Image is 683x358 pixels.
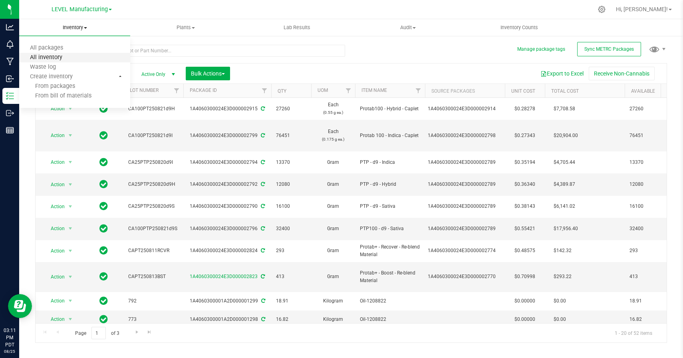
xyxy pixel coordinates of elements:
[260,181,265,187] span: Sync from Compliance System
[4,348,16,354] p: 08/25
[316,159,350,166] span: Gram
[316,101,350,116] span: Each
[360,105,420,113] span: Protab100 - Hybrid - Caplet
[505,310,545,329] td: $0.00000
[490,24,549,31] span: Inventory Counts
[242,19,353,36] a: Lab Results
[278,88,286,94] a: Qty
[550,103,579,115] span: $7,708.58
[44,295,65,306] span: Action
[99,295,108,306] span: In Sync
[276,159,306,166] span: 13370
[629,105,660,113] span: 27260
[182,105,272,113] div: 1A4060300024E3D000002915
[44,245,65,257] span: Action
[276,132,306,139] span: 76451
[6,40,14,48] inline-svg: Monitoring
[511,88,535,94] a: Unit Cost
[616,6,668,12] span: Hi, [PERSON_NAME]!
[128,203,179,210] span: CA25PTP250820d9S
[505,196,545,218] td: $0.38143
[128,297,179,305] span: 792
[550,130,582,141] span: $20,904.00
[316,135,350,143] p: (0.175 g ea.)
[6,126,14,134] inline-svg: Reports
[19,93,91,99] span: From bill of materials
[577,42,641,56] button: Sync METRC Packages
[260,159,265,165] span: Sync from Compliance System
[550,245,576,257] span: $142.32
[128,316,179,323] span: 773
[276,297,306,305] span: 18.91
[589,67,655,80] button: Receive Non-Cannabis
[276,203,306,210] span: 16100
[182,316,272,323] div: 1A4060300001A2D000001298
[505,151,545,173] td: $0.35194
[629,132,660,139] span: 76451
[66,314,75,325] span: select
[66,201,75,212] span: select
[182,247,272,255] div: 1A4060300024E3D000002824
[276,316,306,323] span: 16.82
[19,64,67,71] span: Waste log
[629,273,660,280] span: 413
[128,247,179,255] span: CAPT250811RCVR
[550,223,582,235] span: $17,956.40
[99,157,108,168] span: In Sync
[428,203,502,210] div: 1A4060300024E3D000002789
[182,225,272,233] div: 1A4060300024E3D000002796
[260,226,265,231] span: Sync from Compliance System
[99,103,108,114] span: In Sync
[316,316,350,323] span: Kilogram
[186,67,230,80] button: Bulk Actions
[66,130,75,141] span: select
[44,103,65,114] span: Action
[128,273,179,280] span: CAPT250813BST
[550,314,570,325] span: $0.00
[428,225,502,233] div: 1A4060300024E3D000002789
[44,223,65,234] span: Action
[99,179,108,190] span: In Sync
[428,247,502,255] div: 1A4060300024E3D000002774
[276,273,306,280] span: 413
[273,24,321,31] span: Lab Results
[360,297,420,305] span: Oil-1208822
[629,203,660,210] span: 16100
[428,105,502,113] div: 1A4060300024E3D000002914
[19,54,73,61] span: All inventory
[550,179,579,190] span: $4,389.87
[550,157,579,168] span: $4,705.44
[629,181,660,188] span: 12080
[44,201,65,212] span: Action
[597,6,607,13] div: Manage settings
[428,181,502,188] div: 1A4060300024E3D000002789
[505,98,545,120] td: $0.28278
[6,23,14,31] inline-svg: Analytics
[551,88,579,94] a: Total Cost
[316,109,350,116] p: (0.55 g ea.)
[428,273,502,280] div: 1A4060300024E3D000002770
[182,297,272,305] div: 1A4060300001A2D000001299
[44,130,65,141] span: Action
[6,75,14,83] inline-svg: Inbound
[6,58,14,66] inline-svg: Manufacturing
[360,159,420,166] span: PTP - d9 - Indica
[505,262,545,292] td: $0.70998
[316,297,350,305] span: Kilogram
[260,248,265,253] span: Sync from Compliance System
[99,271,108,282] span: In Sync
[19,83,75,90] span: From packages
[260,133,265,138] span: Sync from Compliance System
[66,295,75,306] span: select
[91,327,106,339] input: 1
[316,247,350,255] span: Gram
[66,157,75,168] span: select
[584,46,634,52] span: Sync METRC Packages
[19,24,130,31] span: Inventory
[464,19,575,36] a: Inventory Counts
[629,225,660,233] span: 32400
[128,225,179,233] span: CA100PTP250821d9S
[190,88,217,93] a: Package ID
[258,84,271,97] a: Filter
[428,159,502,166] div: 1A4060300024E3D000002789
